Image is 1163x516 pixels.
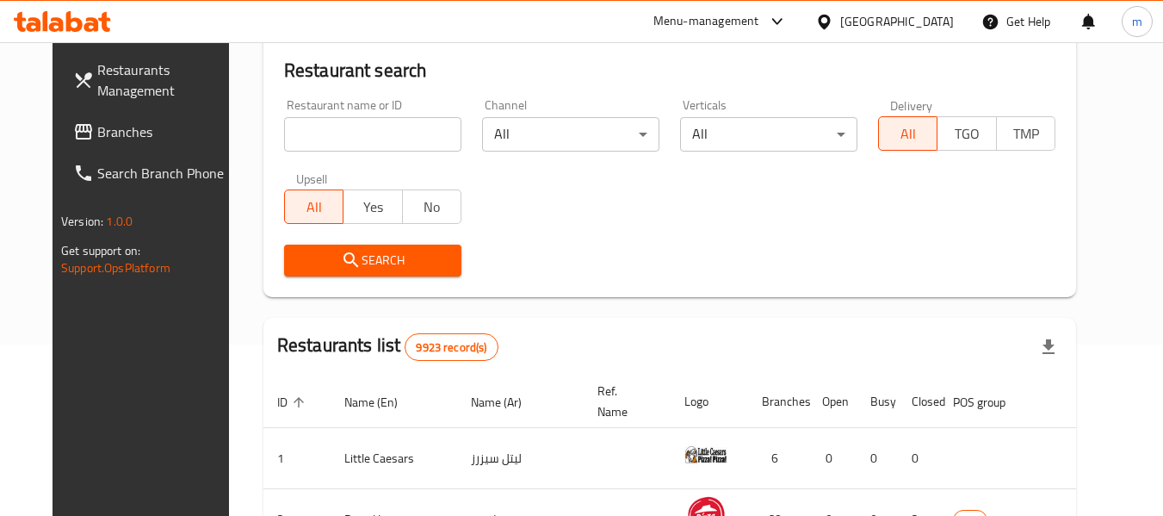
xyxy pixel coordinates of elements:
span: Version: [61,210,103,233]
span: TMP [1004,121,1049,146]
th: Closed [898,376,939,428]
span: Name (En) [344,392,420,413]
a: Branches [59,111,247,152]
button: No [402,190,461,224]
td: Little Caesars [331,428,457,489]
span: Search [298,250,448,271]
label: Upsell [296,172,328,184]
div: Menu-management [653,11,759,32]
span: All [292,195,337,220]
input: Search for restaurant name or ID.. [284,117,461,152]
button: All [284,190,343,224]
a: Restaurants Management [59,49,247,111]
td: ليتل سيزرز [457,428,584,489]
th: Logo [671,376,748,428]
div: Export file [1028,326,1069,368]
span: Name (Ar) [471,392,544,413]
span: POS group [953,392,1028,413]
label: Delivery [890,99,933,111]
h2: Restaurants list [277,333,498,361]
div: All [680,117,857,152]
span: Search Branch Phone [97,163,233,183]
span: Branches [97,121,233,142]
button: Yes [343,190,402,224]
span: 1.0.0 [106,210,133,233]
span: Yes [350,195,395,220]
span: Restaurants Management [97,59,233,101]
span: Ref. Name [597,381,650,422]
button: TGO [937,116,996,151]
button: Search [284,245,461,277]
td: 0 [898,428,939,489]
th: Branches [748,376,808,428]
td: 1 [263,428,331,489]
span: All [886,121,931,146]
th: Open [808,376,857,428]
a: Search Branch Phone [59,152,247,194]
span: Get support on: [61,239,140,262]
a: Support.OpsPlatform [61,257,170,279]
th: Busy [857,376,898,428]
h2: Restaurant search [284,58,1055,84]
img: Little Caesars [684,433,727,476]
span: TGO [944,121,989,146]
span: No [410,195,455,220]
div: Total records count [405,333,498,361]
td: 0 [808,428,857,489]
div: All [482,117,659,152]
td: 0 [857,428,898,489]
button: TMP [996,116,1055,151]
span: 9923 record(s) [405,339,497,356]
span: ID [277,392,310,413]
button: All [878,116,937,151]
td: 6 [748,428,808,489]
span: m [1132,12,1142,31]
div: [GEOGRAPHIC_DATA] [840,12,954,31]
